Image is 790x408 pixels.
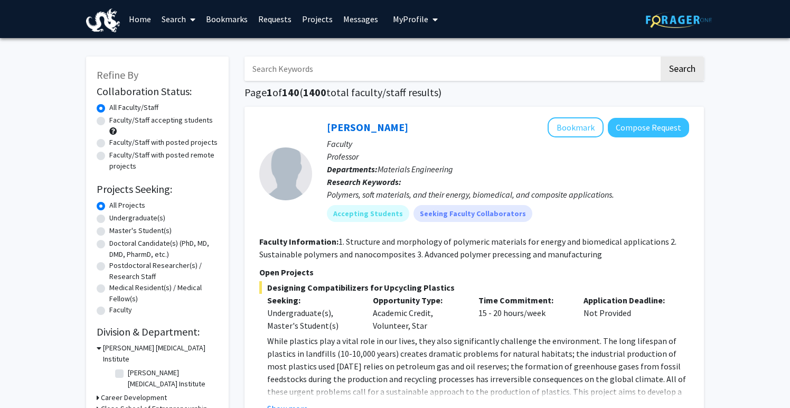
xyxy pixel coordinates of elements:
div: Undergraduate(s), Master's Student(s) [267,307,357,332]
label: Faculty/Staff accepting students [109,115,213,126]
p: Professor [327,150,689,163]
span: 140 [282,86,299,99]
a: Messages [338,1,383,38]
button: Search [661,57,704,81]
span: Designing Compatibilizers for Upcycling Plastics [259,281,689,294]
div: Academic Credit, Volunteer, Star [365,294,471,332]
b: Faculty Information: [259,236,338,247]
p: Opportunity Type: [373,294,463,307]
h1: Page of ( total faculty/staff results) [244,86,704,99]
a: Search [156,1,201,38]
label: Faculty/Staff with posted remote projects [109,150,218,172]
div: Not Provided [576,294,681,332]
label: Postdoctoral Researcher(s) / Research Staff [109,260,218,282]
a: Requests [253,1,297,38]
b: Research Keywords: [327,177,401,187]
label: Medical Resident(s) / Medical Fellow(s) [109,282,218,304]
div: Polymers, soft materials, and their energy, biomedical, and composite applications. [327,188,689,201]
label: All Faculty/Staff [109,102,158,113]
p: Faculty [327,137,689,150]
label: Faculty/Staff with posted projects [109,137,218,148]
span: 1400 [303,86,326,99]
span: My Profile [393,14,428,24]
label: All Projects [109,200,145,211]
b: Departments: [327,164,378,174]
h3: [PERSON_NAME] [MEDICAL_DATA] Institute [103,342,218,365]
a: Home [124,1,156,38]
h3: Career Development [101,392,167,403]
mat-chip: Seeking Faculty Collaborators [413,205,532,222]
p: Seeking: [267,294,357,307]
img: ForagerOne Logo [646,12,712,28]
button: Compose Request to Christopher Li [608,118,689,137]
h2: Projects Seeking: [97,183,218,196]
span: 1 [267,86,272,99]
p: Time Commitment: [478,294,568,307]
div: 15 - 20 hours/week [471,294,576,332]
span: Refine By [97,68,138,81]
label: [PERSON_NAME] [MEDICAL_DATA] Institute [128,367,215,390]
label: Master's Student(s) [109,225,172,236]
a: Projects [297,1,338,38]
label: Faculty [109,304,132,316]
label: Undergraduate(s) [109,212,165,224]
h2: Division & Department: [97,326,218,338]
input: Search Keywords [244,57,659,81]
mat-chip: Accepting Students [327,205,409,222]
img: Drexel University Logo [86,8,120,32]
a: Bookmarks [201,1,253,38]
p: Application Deadline: [584,294,673,307]
label: Doctoral Candidate(s) (PhD, MD, DMD, PharmD, etc.) [109,238,218,260]
h2: Collaboration Status: [97,85,218,98]
a: [PERSON_NAME] [327,120,408,134]
button: Add Christopher Li to Bookmarks [548,117,604,137]
p: Open Projects [259,266,689,279]
fg-read-more: 1. Structure and morphology of polymeric materials for energy and biomedical applications 2. Sust... [259,236,676,259]
iframe: Chat [8,360,45,400]
span: Materials Engineering [378,164,453,174]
